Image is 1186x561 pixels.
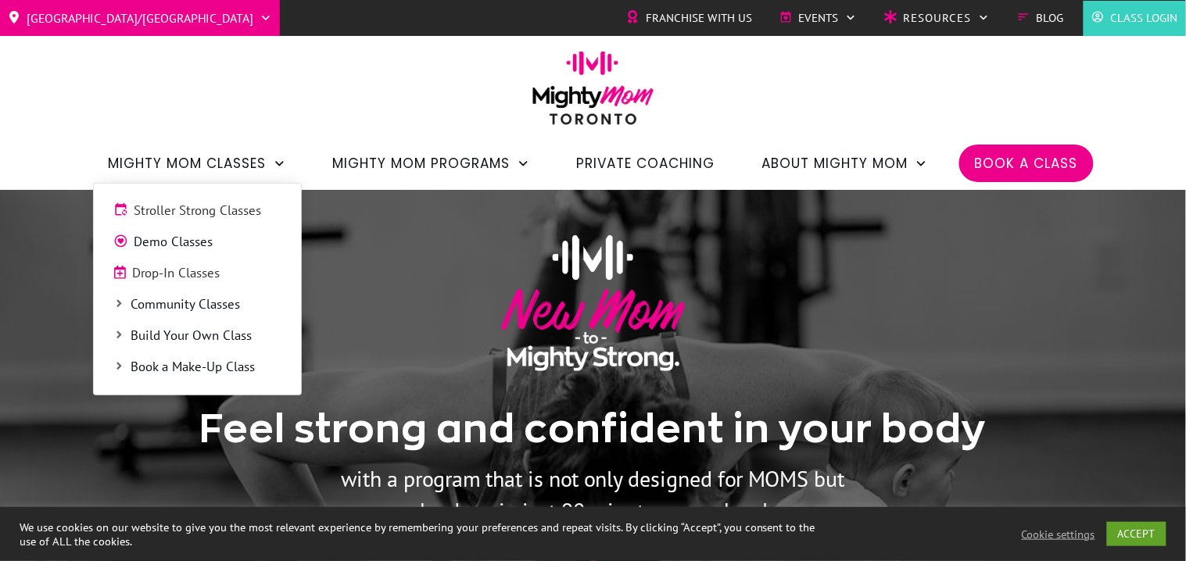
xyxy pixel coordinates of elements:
[131,357,281,377] span: Book a Make-Up Class
[200,403,987,462] h1: Feel strong and confident in your body
[646,6,752,30] span: Franchise with Us
[1107,522,1166,546] a: ACCEPT
[884,6,990,30] a: Resources
[27,5,253,30] span: [GEOGRAPHIC_DATA]/[GEOGRAPHIC_DATA]
[133,263,281,284] span: Drop-In Classes
[333,150,511,177] span: Mighty Mom Programs
[1091,6,1178,30] a: Class Login
[762,150,928,177] a: About Mighty Mom
[1017,6,1064,30] a: Blog
[525,51,662,136] img: mightymom-logo-toronto
[1022,527,1095,541] a: Cookie settings
[8,5,272,30] a: [GEOGRAPHIC_DATA]/[GEOGRAPHIC_DATA]
[102,262,293,285] a: Drop-In Classes
[339,463,847,527] p: with a program that is not only designed for MOMS but can be done in just 90 minutes a week or less.
[20,520,822,548] div: We use cookies on our website to give you the most relevant experience by remembering your prefer...
[131,295,281,315] span: Community Classes
[333,150,530,177] a: Mighty Mom Programs
[102,356,293,379] a: Book a Make-Up Class
[102,293,293,316] a: Community Classes
[904,6,972,30] span: Resources
[109,150,267,177] span: Mighty Mom Classes
[134,232,281,252] span: Demo Classes
[626,6,752,30] a: Franchise with Us
[102,199,293,223] a: Stroller Strong Classes
[131,326,281,346] span: Build Your Own Class
[501,235,685,371] img: New Mom to Mighty Strong
[1111,6,1178,30] span: Class Login
[102,230,293,254] a: Demo Classes
[134,201,281,221] span: Stroller Strong Classes
[102,324,293,348] a: Build Your Own Class
[109,150,286,177] a: Mighty Mom Classes
[779,6,857,30] a: Events
[975,150,1078,177] a: Book a Class
[1037,6,1064,30] span: Blog
[799,6,839,30] span: Events
[577,150,715,177] a: Private Coaching
[762,150,908,177] span: About Mighty Mom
